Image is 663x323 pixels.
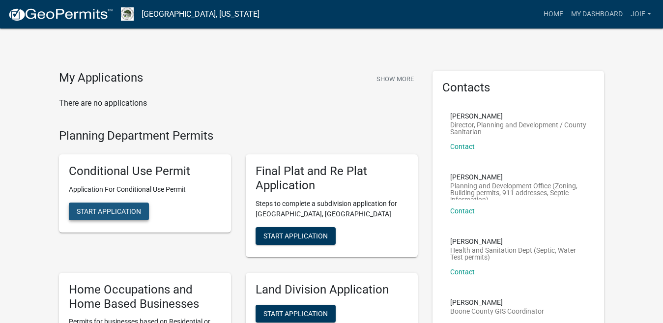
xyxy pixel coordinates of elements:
p: [PERSON_NAME] [450,299,544,306]
p: Boone County GIS Coordinator [450,308,544,315]
span: Start Application [77,207,141,215]
a: Contact [450,143,475,150]
span: Start Application [263,232,328,239]
button: Show More [373,71,418,87]
h5: Contacts [442,81,595,95]
p: Application For Conditional Use Permit [69,184,221,195]
button: Start Application [256,227,336,245]
h5: Conditional Use Permit [69,164,221,178]
p: Steps to complete a subdivision application for [GEOGRAPHIC_DATA], [GEOGRAPHIC_DATA] [256,199,408,219]
a: Home [540,5,567,24]
span: Start Application [263,309,328,317]
img: Boone County, Iowa [121,7,134,21]
a: [GEOGRAPHIC_DATA], [US_STATE] [142,6,259,23]
p: [PERSON_NAME] [450,174,587,180]
p: [PERSON_NAME] [450,238,587,245]
a: My Dashboard [567,5,627,24]
a: Contact [450,207,475,215]
a: Joie [627,5,655,24]
h5: Final Plat and Re Plat Application [256,164,408,193]
h5: Home Occupations and Home Based Businesses [69,283,221,311]
button: Start Application [256,305,336,323]
h4: My Applications [59,71,143,86]
h4: Planning Department Permits [59,129,418,143]
p: Health and Sanitation Dept (Septic, Water Test permits) [450,247,587,261]
button: Start Application [69,203,149,220]
p: Planning and Development Office (Zoning, Building permits, 911 addresses, Septic information) [450,182,587,200]
p: There are no applications [59,97,418,109]
a: Contact [450,268,475,276]
h5: Land Division Application [256,283,408,297]
p: [PERSON_NAME] [450,113,587,119]
p: Director, Planning and Development / County Sanitarian [450,121,587,135]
